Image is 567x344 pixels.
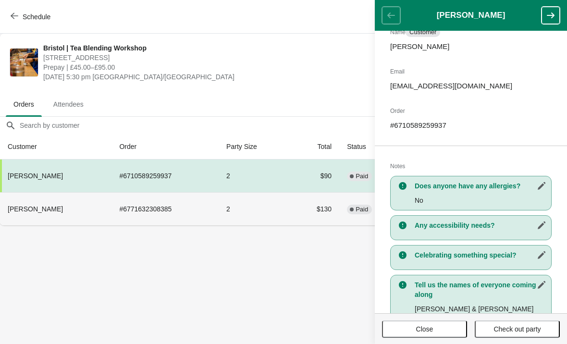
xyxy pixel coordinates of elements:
button: Schedule [5,8,58,25]
span: Orders [6,96,42,113]
h3: Tell us the names of everyone coming along [415,280,546,299]
h2: Name [390,27,552,37]
img: Bristol | Tea Blending Workshop [10,49,38,76]
span: Check out party [493,325,541,333]
p: [EMAIL_ADDRESS][DOMAIN_NAME] [390,81,552,91]
p: # 6710589259937 [390,121,552,130]
span: Prepay | £45.00–£95.00 [43,62,386,72]
h3: Does anyone have any allergies? [415,181,546,191]
p: No [415,196,546,205]
span: Attendees [46,96,91,113]
h2: Notes [390,161,552,171]
span: [DATE] 5:30 pm [GEOGRAPHIC_DATA]/[GEOGRAPHIC_DATA] [43,72,386,82]
button: Check out party [475,320,560,338]
td: $130 [291,192,339,225]
h2: Order [390,106,552,116]
span: Paid [356,206,368,213]
span: [PERSON_NAME] [8,205,63,213]
p: [PERSON_NAME] & [PERSON_NAME] [415,304,546,314]
th: Total [291,134,339,160]
td: 2 [219,192,291,225]
h3: Any accessibility needs? [415,221,546,230]
span: [STREET_ADDRESS] [43,53,386,62]
th: Status [339,134,403,160]
h2: Email [390,67,552,76]
span: [PERSON_NAME] [8,172,63,180]
span: Close [416,325,433,333]
th: Party Size [219,134,291,160]
td: 2 [219,160,291,192]
td: $90 [291,160,339,192]
p: [PERSON_NAME] [390,42,552,51]
button: Close [382,320,467,338]
h3: Celebrating something special? [415,250,546,260]
span: Schedule [23,13,50,21]
th: Order [111,134,219,160]
span: Bristol | Tea Blending Workshop [43,43,386,53]
span: Customer [409,28,436,36]
td: # 6771632308385 [111,192,219,225]
input: Search by customer [19,117,567,134]
h1: [PERSON_NAME] [400,11,542,20]
span: Paid [356,172,368,180]
td: # 6710589259937 [111,160,219,192]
